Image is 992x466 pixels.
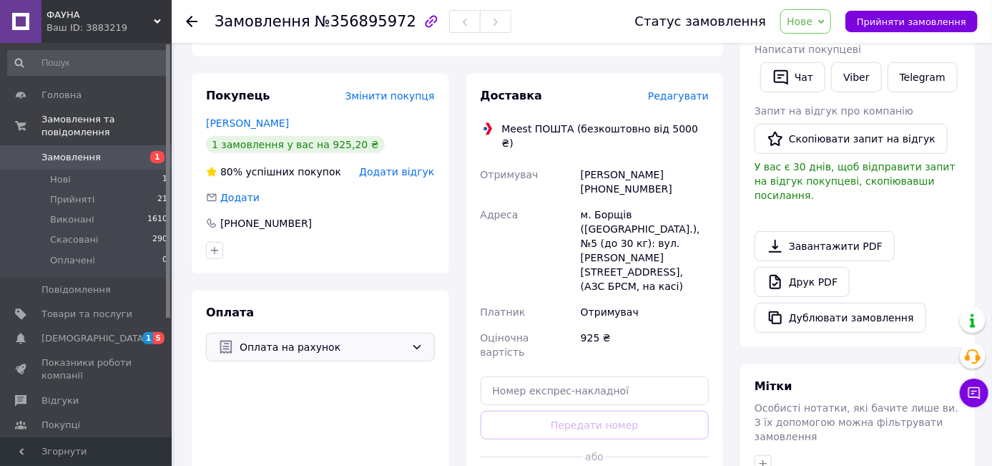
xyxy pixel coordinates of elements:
[888,62,958,92] a: Telegram
[41,332,147,345] span: [DEMOGRAPHIC_DATA]
[578,325,712,365] div: 925 ₴
[583,450,606,464] span: або
[755,105,913,117] span: Запит на відгук про компанію
[635,14,767,29] div: Статус замовлення
[46,9,154,21] span: ФАУНА
[186,14,197,29] div: Повернутися назад
[755,124,948,154] button: Скопіювати запит на відгук
[152,233,167,246] span: 290
[755,44,861,55] span: Написати покупцеві
[41,283,111,296] span: Повідомлення
[220,192,260,203] span: Додати
[7,50,169,76] input: Пошук
[220,166,242,178] span: 80%
[50,254,95,267] span: Оплачені
[857,16,966,27] span: Прийняти замовлення
[50,173,71,186] span: Нові
[345,90,435,102] span: Змінити покупця
[142,332,154,344] span: 1
[578,202,712,299] div: м. Борщів ([GEOGRAPHIC_DATA].), №5 (до 30 кг): вул. [PERSON_NAME][STREET_ADDRESS], (АЗС БРСМ, на ...
[960,379,988,407] button: Чат з покупцем
[755,402,958,442] span: Особисті нотатки, які бачите лише ви. З їх допомогою можна фільтрувати замовлення
[481,169,539,180] span: Отримувач
[845,11,978,32] button: Прийняти замовлення
[41,356,132,382] span: Показники роботи компанії
[578,162,712,202] div: [PERSON_NAME] [PHONE_NUMBER]
[481,209,519,220] span: Адреса
[481,306,526,318] span: Платник
[359,166,434,178] span: Додати відгук
[215,13,310,30] span: Замовлення
[206,136,385,153] div: 1 замовлення у вас на 925,20 ₴
[831,62,881,92] a: Viber
[755,267,850,297] a: Друк PDF
[150,151,164,163] span: 1
[41,419,80,432] span: Покупці
[162,173,167,186] span: 1
[206,306,254,319] span: Оплата
[755,379,792,393] span: Мітки
[41,113,172,139] span: Замовлення та повідомлення
[315,13,416,30] span: №356895972
[41,308,132,321] span: Товари та послуги
[481,377,709,405] input: Номер експрес-накладної
[578,299,712,325] div: Отримувач
[755,161,956,201] span: У вас є 30 днів, щоб відправити запит на відгук покупцеві, скопіювавши посилання.
[481,89,543,102] span: Доставка
[481,332,529,358] span: Оціночна вартість
[206,165,341,179] div: успішних покупок
[162,254,167,267] span: 0
[41,394,79,407] span: Відгуки
[206,117,289,129] a: [PERSON_NAME]
[41,151,101,164] span: Замовлення
[46,21,172,34] div: Ваш ID: 3883219
[50,193,94,206] span: Прийняті
[760,62,825,92] button: Чат
[648,90,709,102] span: Редагувати
[50,213,94,226] span: Виконані
[499,122,713,150] div: Meest ПОШТА (безкоштовно від 5000 ₴)
[787,16,812,27] span: Нове
[206,89,270,102] span: Покупець
[755,303,926,333] button: Дублювати замовлення
[50,233,99,246] span: Скасовані
[157,193,167,206] span: 21
[219,216,313,230] div: [PHONE_NUMBER]
[240,339,406,355] span: Оплата на рахунок
[755,231,895,261] a: Завантажити PDF
[41,89,82,102] span: Головна
[153,332,164,344] span: 5
[147,213,167,226] span: 1610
